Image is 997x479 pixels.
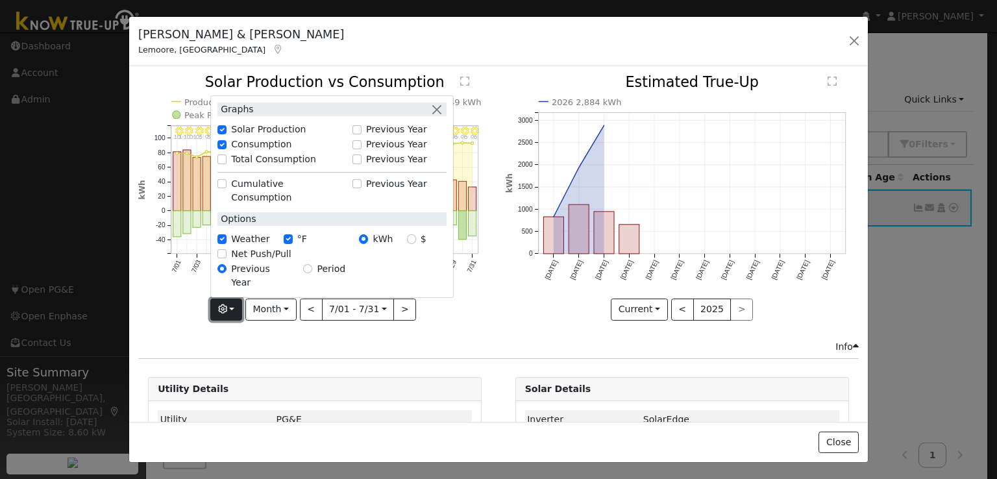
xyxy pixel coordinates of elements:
[469,211,476,236] rect: onclick=""
[173,211,181,237] rect: onclick=""
[352,140,362,149] input: Previous Year
[366,153,427,166] label: Previous Year
[644,259,659,281] text: [DATE]
[231,232,269,246] label: Weather
[471,127,479,135] i: 7/31 - Clear
[720,259,735,281] text: [DATE]
[619,225,639,254] rect: onclick=""
[368,97,482,107] text: Net Consumption 949 kWh
[322,299,395,321] button: 7/01 - 7/31
[449,211,457,225] rect: onclick=""
[284,234,293,243] input: °F
[300,299,323,321] button: <
[461,127,469,135] i: 7/30 - Clear
[183,135,196,140] p: 100°
[449,180,457,212] rect: onclick=""
[158,384,228,394] strong: Utility Details
[175,127,183,135] i: 7/01 - Clear
[421,232,426,246] label: $
[217,249,227,258] input: Net Push/Pull
[359,234,368,243] input: kWh
[819,432,858,454] button: Close
[156,236,166,243] text: -40
[217,125,227,134] input: Solar Production
[217,234,227,243] input: Weather
[693,299,732,321] button: 2025
[795,259,811,281] text: [DATE]
[543,259,559,281] text: [DATE]
[461,77,470,87] text: 
[183,211,191,234] rect: onclick=""
[183,150,191,211] rect: onclick=""
[625,74,759,91] text: Estimated True-Up
[352,154,362,164] input: Previous Year
[245,299,297,321] button: Month
[745,259,761,281] text: [DATE]
[366,123,427,136] label: Previous Year
[469,135,482,140] p: 98°
[569,259,584,281] text: [DATE]
[231,262,289,289] label: Previous Year
[366,177,427,191] label: Previous Year
[469,187,476,211] rect: onclick=""
[543,217,563,254] rect: onclick=""
[205,151,208,153] circle: onclick=""
[203,135,215,140] p: 93°
[518,184,533,191] text: 1500
[459,211,467,239] rect: onclick=""
[407,234,416,243] input: $
[643,414,689,424] span: ID: 4529512, authorized: 01/27/25
[352,125,362,134] input: Previous Year
[835,340,859,354] div: Info
[466,259,478,274] text: 7/31
[217,140,227,149] input: Consumption
[528,251,532,258] text: 0
[186,127,193,135] i: 7/02 - Clear
[231,153,316,166] label: Total Consumption
[184,110,318,120] text: Peak Production Hour 12.4 kWh
[217,179,227,188] input: Cumulative Consumption
[217,264,227,273] input: Previous Year
[138,45,265,55] span: Lemoore, [GEOGRAPHIC_DATA]
[451,127,459,135] i: 7/29 - Clear
[770,259,785,281] text: [DATE]
[521,228,532,235] text: 500
[184,97,278,107] text: Production 2,519 kWh
[366,138,427,151] label: Previous Year
[277,414,302,424] span: ID: 16085249, authorized: 01/27/25
[171,259,182,274] text: 7/01
[317,262,345,276] label: Period
[272,44,284,55] a: Map
[619,259,635,281] text: [DATE]
[462,141,464,144] circle: onclick=""
[193,158,201,211] rect: onclick=""
[186,153,188,155] circle: onclick=""
[203,157,210,212] rect: onclick=""
[154,135,166,142] text: 100
[138,26,344,43] h5: [PERSON_NAME] & [PERSON_NAME]
[669,259,685,281] text: [DATE]
[452,143,454,145] circle: onclick=""
[594,259,609,281] text: [DATE]
[525,410,641,429] td: Inverter
[459,182,467,211] rect: onclick=""
[518,117,533,124] text: 3000
[352,179,362,188] input: Previous Year
[217,154,227,164] input: Total Consumption
[217,103,254,116] label: Graphs
[611,299,668,321] button: Current
[550,214,556,219] circle: onclick=""
[231,123,306,136] label: Solar Production
[518,162,533,169] text: 2000
[205,127,213,135] i: 7/04 - Clear
[138,180,147,200] text: kWh
[671,299,694,321] button: <
[569,205,589,254] rect: onclick=""
[552,97,622,107] text: 2026 2,884 kWh
[158,178,166,186] text: 40
[297,232,307,246] label: °F
[203,211,210,225] rect: onclick=""
[173,135,186,140] p: 101°
[162,208,166,215] text: 0
[231,138,291,151] label: Consumption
